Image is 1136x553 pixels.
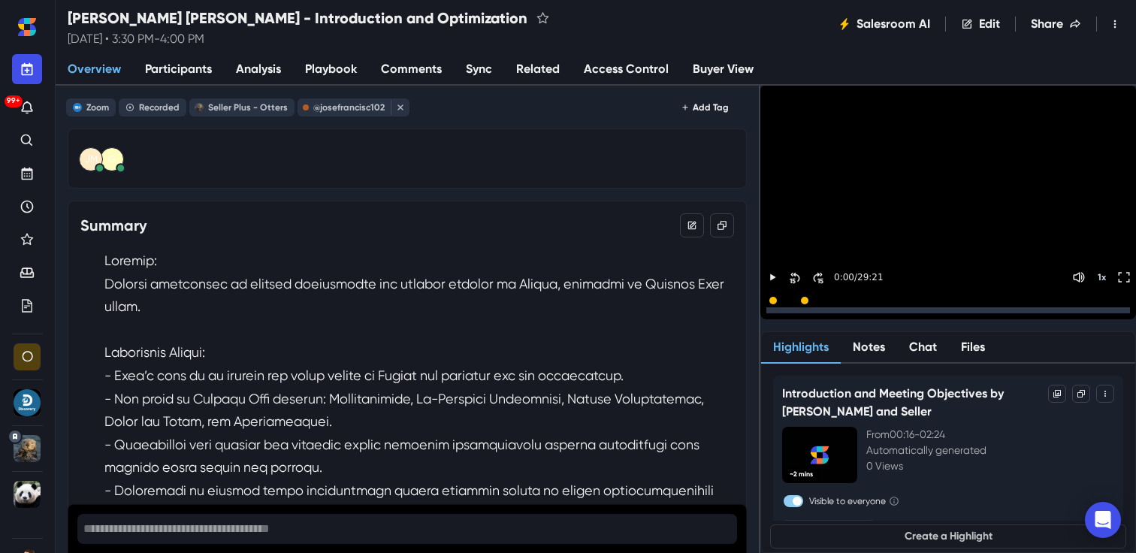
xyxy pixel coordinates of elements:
[14,435,41,462] div: Seller Plus - Otters
[572,54,681,86] a: Access Control
[897,332,949,364] button: Chat
[139,102,180,113] div: Recorded
[782,427,857,483] img: Highlight Thumbnail
[808,268,826,286] button: Skip Forward 30 Seconds
[770,524,1126,548] button: Create a Highlight
[1115,268,1133,286] button: Toggle FullScreen
[14,389,41,416] div: Discovery Calls
[1070,268,1088,286] button: Mute
[1092,268,1110,286] button: Change speed
[504,54,572,86] a: Related
[208,102,288,113] div: Seller Plus - Otters
[14,343,41,370] div: Organization
[784,467,819,482] span: ~2 mins
[680,213,704,237] button: Edit
[949,332,997,364] button: Files
[763,268,781,286] button: Play
[12,192,42,222] a: Recent
[7,98,20,104] p: 99+
[1072,385,1090,403] button: Copy Link
[873,195,1023,225] button: Play Highlights
[866,458,1114,474] p: 0 Views
[12,54,42,84] button: New meeting
[236,60,281,78] span: Analysis
[68,30,551,48] p: [DATE] • 3:30 PM - 4:00 PM
[841,332,897,364] button: Notes
[85,155,98,165] div: Jose Muros
[12,126,42,156] a: Search
[86,102,109,113] div: Zoom
[1098,272,1106,283] p: 1 x
[866,443,1114,458] p: Automatically generated
[786,268,804,286] button: Skip Back 30 Seconds
[12,93,42,123] button: Notifications
[826,9,942,39] button: Salesroom AI
[313,102,385,113] div: @josefrancisc102
[710,213,734,237] button: Copy Summary
[195,103,204,112] img: Seller Plus - Otters
[80,216,147,234] h3: Summary
[14,481,41,508] div: Seller Plus - Pandas
[949,9,1012,39] button: Edit
[693,60,754,78] span: Buyer View
[1096,385,1114,403] button: Toggle Menu
[782,385,1042,421] p: Introduction and Meeting Objectives by Buyer and Seller
[305,60,357,78] span: Playbook
[108,155,116,165] div: Giselle
[12,225,42,255] a: Favorites
[761,332,841,364] button: Highlights
[676,98,735,116] button: Add Tag
[454,54,504,86] a: Sync
[12,292,42,322] a: Your Plans
[1100,9,1130,39] button: Toggle Menu
[68,9,527,27] h2: [PERSON_NAME] [PERSON_NAME] - Introduction and Optimization
[1048,385,1066,403] button: Options
[533,9,551,27] button: favorite this meeting
[809,494,886,508] label: Visible to everyone
[68,60,121,78] span: Overview
[831,270,884,284] p: 0:00 / 29:21
[22,349,33,364] div: Organization
[391,100,406,115] button: close
[1019,9,1093,39] button: Share
[866,427,1114,443] p: From 00:16 - 02:24
[12,12,42,42] a: Home
[145,60,212,78] span: Participants
[369,54,454,86] a: Comments
[12,258,42,289] a: Waiting Room
[1085,502,1121,538] div: Open Intercom Messenger
[12,159,42,189] a: Upcoming
[873,156,1023,186] button: Play
[790,277,796,286] div: 15
[817,277,823,286] div: 15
